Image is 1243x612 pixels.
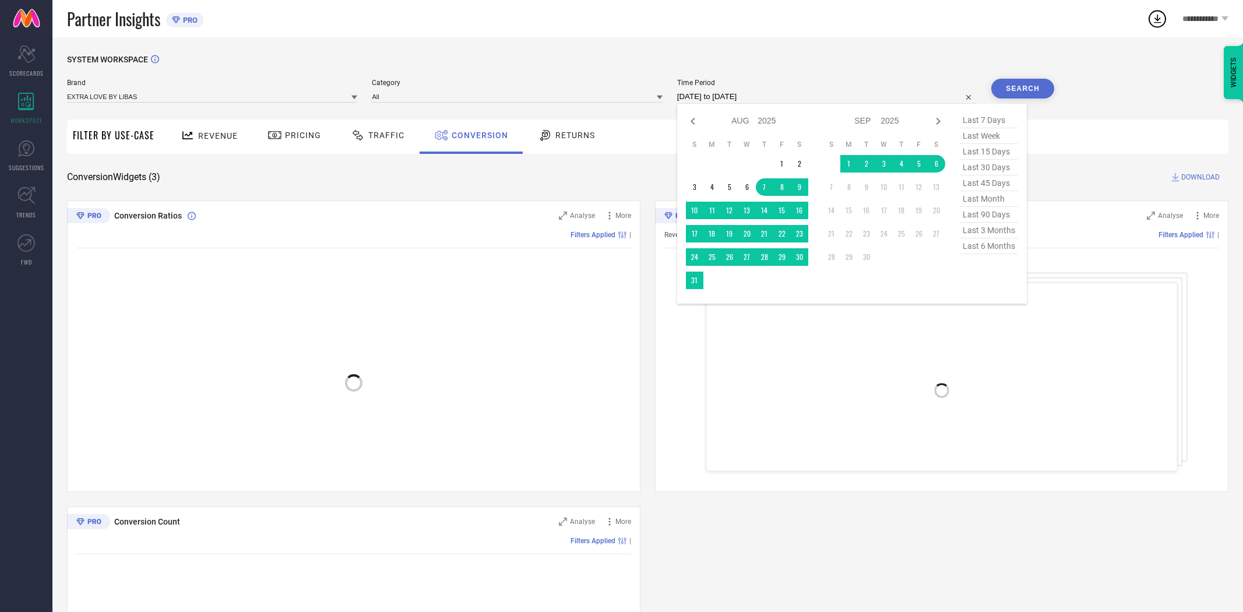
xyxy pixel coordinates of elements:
td: Wed Aug 20 2025 [738,225,756,242]
td: Wed Sep 17 2025 [875,202,893,219]
td: Mon Sep 08 2025 [840,178,858,196]
input: Select time period [677,90,977,104]
span: FWD [21,258,32,266]
td: Fri Sep 19 2025 [910,202,928,219]
td: Sun Aug 31 2025 [686,272,703,289]
td: Mon Sep 29 2025 [840,248,858,266]
div: Open download list [1147,8,1168,29]
th: Tuesday [858,140,875,149]
div: Next month [931,114,945,128]
td: Mon Sep 22 2025 [840,225,858,242]
span: Conversion [452,131,508,140]
td: Sat Sep 20 2025 [928,202,945,219]
span: Analyse [570,518,595,526]
td: Tue Aug 05 2025 [721,178,738,196]
td: Fri Aug 22 2025 [773,225,791,242]
span: last 6 months [960,238,1018,254]
td: Sat Aug 30 2025 [791,248,808,266]
th: Thursday [893,140,910,149]
td: Fri Aug 15 2025 [773,202,791,219]
td: Sat Sep 06 2025 [928,155,945,173]
span: Returns [555,131,595,140]
div: Premium [67,514,110,532]
td: Tue Sep 09 2025 [858,178,875,196]
span: Time Period [677,79,977,87]
td: Sun Sep 21 2025 [823,225,840,242]
span: Conversion Widgets ( 3 ) [67,171,160,183]
span: | [1217,231,1219,239]
span: Category [372,79,662,87]
td: Thu Aug 07 2025 [756,178,773,196]
td: Sat Aug 02 2025 [791,155,808,173]
td: Thu Aug 14 2025 [756,202,773,219]
td: Tue Aug 12 2025 [721,202,738,219]
span: Filters Applied [571,537,615,545]
th: Friday [910,140,928,149]
span: last 7 days [960,112,1018,128]
span: Revenue [198,131,238,140]
td: Wed Aug 06 2025 [738,178,756,196]
th: Saturday [928,140,945,149]
td: Mon Aug 04 2025 [703,178,721,196]
td: Mon Aug 11 2025 [703,202,721,219]
span: DOWNLOAD [1181,171,1220,183]
span: | [629,231,631,239]
span: More [615,518,631,526]
span: More [1203,212,1219,220]
span: Filters Applied [1159,231,1203,239]
td: Sun Sep 28 2025 [823,248,840,266]
span: SCORECARDS [9,69,44,78]
td: Sat Aug 16 2025 [791,202,808,219]
td: Wed Sep 03 2025 [875,155,893,173]
td: Tue Sep 23 2025 [858,225,875,242]
td: Fri Sep 26 2025 [910,225,928,242]
span: last 3 months [960,223,1018,238]
td: Tue Aug 26 2025 [721,248,738,266]
th: Sunday [823,140,840,149]
th: Wednesday [875,140,893,149]
span: Conversion Count [114,517,180,526]
svg: Zoom [559,212,567,220]
span: last 45 days [960,175,1018,191]
td: Wed Aug 13 2025 [738,202,756,219]
td: Fri Aug 29 2025 [773,248,791,266]
span: last 30 days [960,160,1018,175]
td: Tue Aug 19 2025 [721,225,738,242]
span: last 15 days [960,144,1018,160]
th: Tuesday [721,140,738,149]
td: Sat Sep 13 2025 [928,178,945,196]
svg: Zoom [559,518,567,526]
td: Fri Sep 12 2025 [910,178,928,196]
span: TRENDS [16,210,36,219]
td: Sun Sep 07 2025 [823,178,840,196]
span: Pricing [285,131,321,140]
td: Sat Aug 23 2025 [791,225,808,242]
td: Sun Sep 14 2025 [823,202,840,219]
td: Thu Sep 11 2025 [893,178,910,196]
th: Sunday [686,140,703,149]
td: Thu Sep 04 2025 [893,155,910,173]
svg: Zoom [1147,212,1155,220]
th: Saturday [791,140,808,149]
td: Mon Sep 01 2025 [840,155,858,173]
span: last week [960,128,1018,144]
td: Sun Aug 03 2025 [686,178,703,196]
span: Revenue (% share) [664,231,721,239]
span: Analyse [570,212,595,220]
th: Monday [703,140,721,149]
span: Filters Applied [571,231,615,239]
span: WORKSPACE [10,116,43,125]
button: Search [991,79,1054,99]
th: Thursday [756,140,773,149]
td: Sun Aug 10 2025 [686,202,703,219]
span: PRO [180,16,198,24]
td: Wed Sep 10 2025 [875,178,893,196]
td: Fri Aug 01 2025 [773,155,791,173]
span: last month [960,191,1018,207]
td: Thu Sep 18 2025 [893,202,910,219]
td: Thu Aug 21 2025 [756,225,773,242]
span: SUGGESTIONS [9,163,44,172]
span: last 90 days [960,207,1018,223]
span: Traffic [368,131,404,140]
th: Wednesday [738,140,756,149]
